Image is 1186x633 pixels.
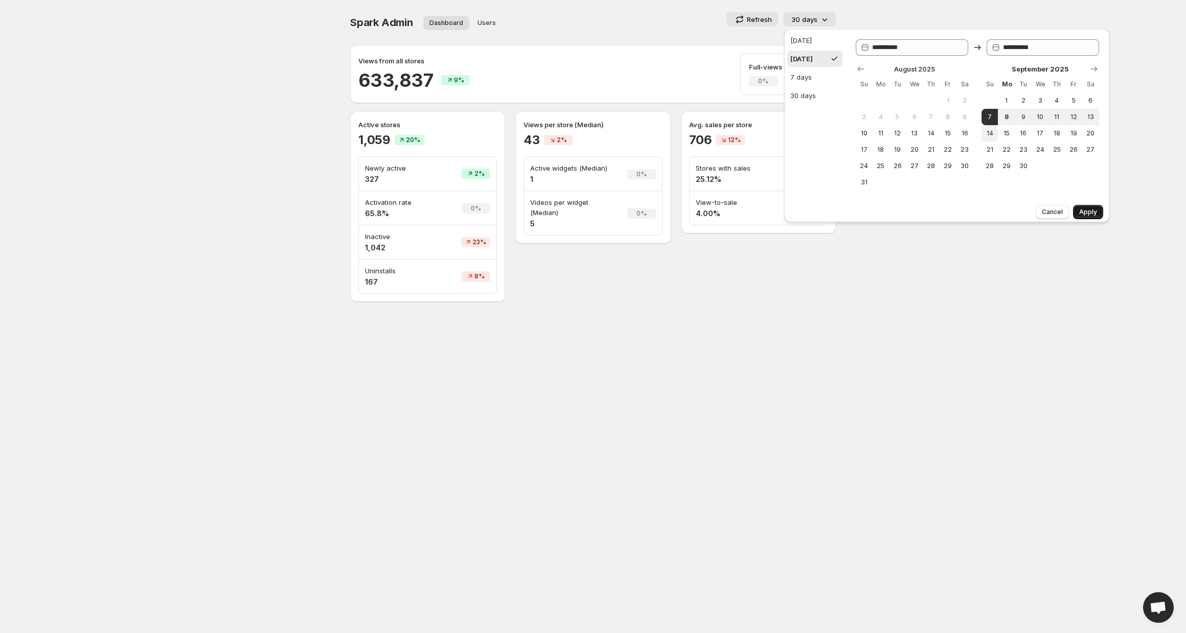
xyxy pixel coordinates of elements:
span: 25 [876,162,885,170]
p: Active stores [358,120,497,130]
span: Mo [876,80,885,88]
button: User management [471,16,502,30]
button: Tuesday September 2 2025 [1015,92,1032,109]
button: Sunday August 17 2025 [856,142,873,158]
button: Friday September 5 2025 [1065,92,1082,109]
h4: 1 [530,174,614,184]
span: 11 [876,129,885,137]
span: 30 [961,162,969,170]
span: 1 [1002,97,1011,105]
button: Tuesday August 26 2025 [889,158,906,174]
button: Dashboard overview [423,16,469,30]
button: 30 days [783,12,836,27]
p: Views from all stores [358,56,424,66]
span: 7 [986,113,994,121]
span: 18 [1053,129,1061,137]
span: 27 [910,162,919,170]
button: 30 days [787,87,842,104]
span: 12 [893,129,902,137]
span: 10 [1036,113,1044,121]
span: Fr [944,80,952,88]
button: Thursday September 11 2025 [1048,109,1065,125]
button: Friday August 22 2025 [940,142,956,158]
h4: 327 [365,174,434,184]
span: 29 [944,162,952,170]
button: Friday September 26 2025 [1065,142,1082,158]
span: 24 [1036,146,1044,154]
button: Thursday August 14 2025 [923,125,940,142]
span: 31 [860,178,869,186]
span: 17 [1036,129,1044,137]
button: Thursday August 21 2025 [923,142,940,158]
button: Tuesday August 12 2025 [889,125,906,142]
button: Thursday September 25 2025 [1048,142,1065,158]
button: Saturday September 13 2025 [1082,109,1099,125]
span: 20% [406,136,420,144]
button: Saturday August 30 2025 [956,158,973,174]
span: 13 [1086,113,1095,121]
button: Friday September 12 2025 [1065,109,1082,125]
span: We [1036,80,1044,88]
h4: 25.12% [696,174,769,184]
h4: 65.8% [365,208,434,219]
span: Cancel [1042,208,1063,216]
button: Wednesday September 10 2025 [1032,109,1048,125]
button: Wednesday September 3 2025 [1032,92,1048,109]
span: Tu [893,80,902,88]
button: Saturday September 27 2025 [1082,142,1099,158]
th: Wednesday [906,76,923,92]
span: 0% [471,204,481,213]
span: 20 [1086,129,1095,137]
span: 12% [728,136,741,144]
div: [DATE] [790,35,812,45]
span: 14 [927,129,936,137]
button: Tuesday September 16 2025 [1015,125,1032,142]
button: Tuesday August 19 2025 [889,142,906,158]
span: 29 [1002,162,1011,170]
div: [DATE] [790,54,813,64]
span: Sa [1086,80,1095,88]
span: 12 [1069,113,1078,121]
h4: 167 [365,277,434,287]
p: Active widgets (Median) [530,163,614,173]
span: 15 [944,129,952,137]
span: 17 [860,146,869,154]
p: Uninstalls [365,266,434,276]
span: 7 [927,113,936,121]
h2: 633,837 [358,68,433,92]
p: 30 days [791,14,817,25]
button: Tuesday September 30 2025 [1015,158,1032,174]
span: 27 [1086,146,1095,154]
th: Friday [940,76,956,92]
span: 23 [1019,146,1028,154]
span: 8% [474,272,485,280]
button: Monday September 22 2025 [998,142,1015,158]
p: Refresh [747,14,772,25]
span: 30 [1019,162,1028,170]
h4: 1,042 [365,243,434,253]
div: Open chat [1143,592,1174,623]
span: 4 [1053,97,1061,105]
span: 4 [876,113,885,121]
p: Activation rate [365,197,434,207]
span: 16 [961,129,969,137]
th: Tuesday [889,76,906,92]
span: 21 [986,146,994,154]
span: 9% [454,76,464,84]
button: Sunday August 24 2025 [856,158,873,174]
span: 14 [986,129,994,137]
button: Friday August 8 2025 [940,109,956,125]
span: 13 [910,129,919,137]
span: 28 [986,162,994,170]
span: Th [927,80,936,88]
span: Sa [961,80,969,88]
button: Thursday September 4 2025 [1048,92,1065,109]
button: Monday September 1 2025 [998,92,1015,109]
th: Wednesday [1032,76,1048,92]
span: 5 [1069,97,1078,105]
p: Videos per widget (Median) [530,197,614,218]
button: Saturday August 23 2025 [956,142,973,158]
button: Wednesday August 20 2025 [906,142,923,158]
span: 23% [472,238,486,246]
span: 0% [758,77,768,85]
